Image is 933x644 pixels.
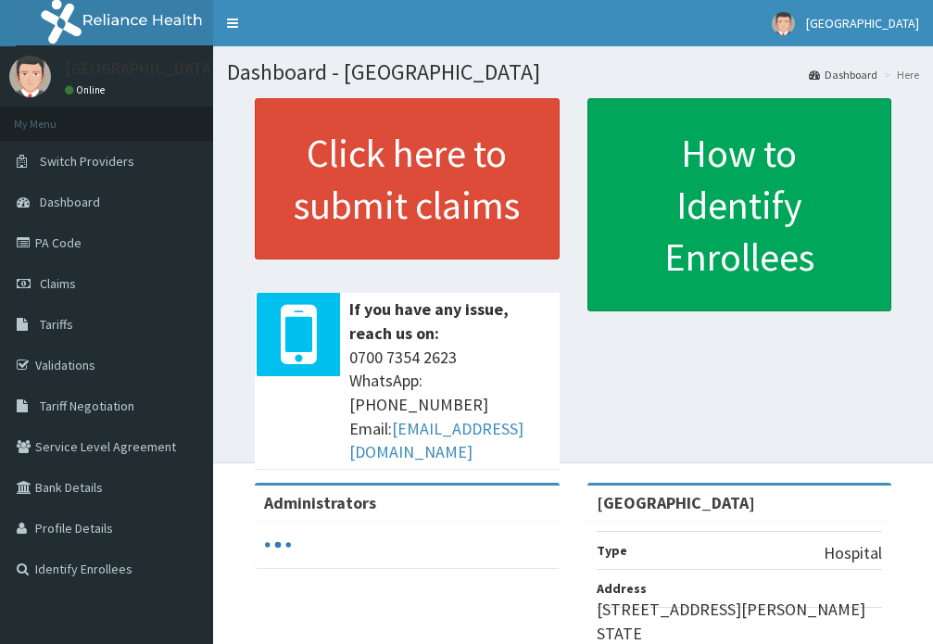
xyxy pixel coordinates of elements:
[227,60,919,84] h1: Dashboard - [GEOGRAPHIC_DATA]
[40,398,134,414] span: Tariff Negotiation
[264,492,376,513] b: Administrators
[40,316,73,333] span: Tariffs
[809,67,877,82] a: Dashboard
[824,541,882,565] p: Hospital
[772,12,795,35] img: User Image
[65,83,109,96] a: Online
[349,298,509,344] b: If you have any issue, reach us on:
[587,98,892,311] a: How to Identify Enrollees
[9,56,51,97] img: User Image
[806,15,919,32] span: [GEOGRAPHIC_DATA]
[65,60,218,77] p: [GEOGRAPHIC_DATA]
[40,153,134,170] span: Switch Providers
[597,492,755,513] strong: [GEOGRAPHIC_DATA]
[40,194,100,210] span: Dashboard
[255,98,560,259] a: Click here to submit claims
[597,542,627,559] b: Type
[349,346,550,465] span: 0700 7354 2623 WhatsApp: [PHONE_NUMBER] Email:
[349,418,523,463] a: [EMAIL_ADDRESS][DOMAIN_NAME]
[879,67,919,82] li: Here
[264,531,292,559] svg: audio-loading
[40,275,76,292] span: Claims
[597,580,647,597] b: Address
